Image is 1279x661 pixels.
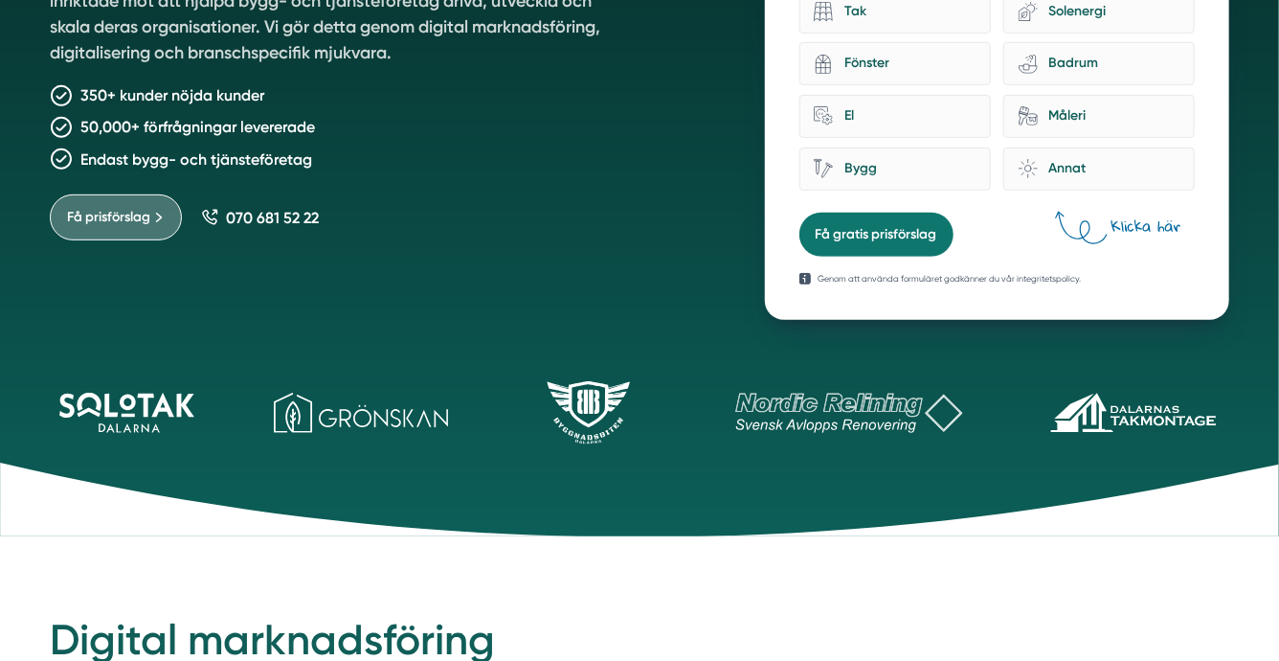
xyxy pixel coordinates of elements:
p: 50,000+ förfrågningar levererade [80,115,315,139]
span: Få prisförslag [67,207,150,228]
a: 070 681 52 22 [201,209,319,227]
button: Få gratis prisförslag [799,213,954,257]
p: Genom att använda formuläret godkänner du vår integritetspolicy. [819,272,1082,285]
p: Endast bygg- och tjänsteföretag [80,148,312,171]
a: Få prisförslag [50,194,182,240]
p: 350+ kunder nöjda kunder [80,83,264,107]
span: 070 681 52 22 [226,209,319,227]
